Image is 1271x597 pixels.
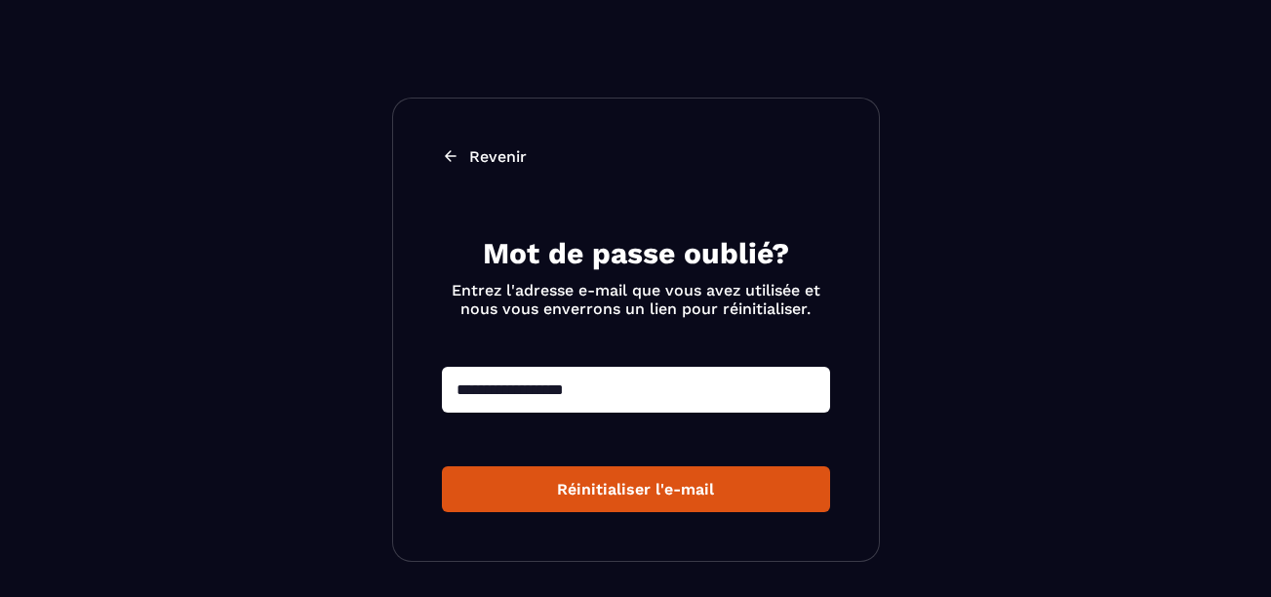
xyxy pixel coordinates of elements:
[442,281,830,318] p: Entrez l'adresse e-mail que vous avez utilisée et nous vous enverrons un lien pour réinitialiser.
[442,466,830,512] button: Réinitialiser l'e-mail
[457,480,814,498] div: Réinitialiser l'e-mail
[442,147,830,166] a: Revenir
[442,234,830,273] h2: Mot de passe oublié?
[469,147,527,166] p: Revenir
